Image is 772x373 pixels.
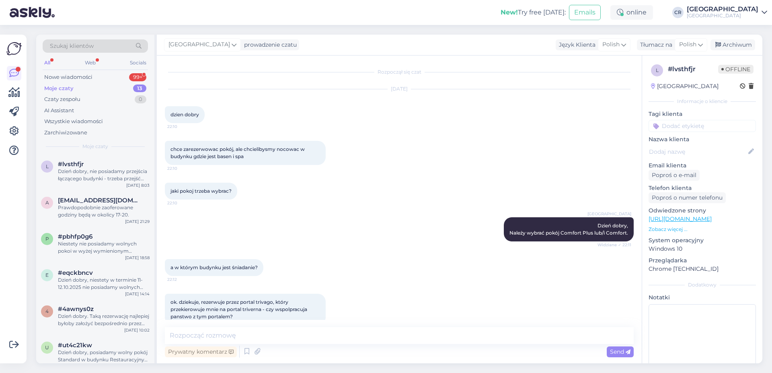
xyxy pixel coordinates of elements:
p: Windows 10 [649,245,756,253]
span: 22:12 [167,276,197,282]
div: [DATE] [165,85,634,93]
div: Zarchiwizowane [44,129,87,137]
div: 99+ [129,73,146,81]
div: # lvsthfjr [668,64,718,74]
div: All [43,58,52,68]
div: Poproś o e-mail [649,170,700,181]
div: Dzień dobry, niestety w terminie 11-12.10.2025 nie posiadamy wolnych pokoi. [58,276,150,291]
span: p [45,236,49,242]
span: [GEOGRAPHIC_DATA] [587,211,631,217]
div: Nowe wiadomości [44,73,92,81]
span: Widziane ✓ 22:11 [597,242,631,248]
div: Moje czaty [44,84,74,93]
span: #pbhfp0g6 [58,233,92,240]
span: a w którym budynku jest śniadanie? [170,264,258,270]
span: #ut4c21kw [58,342,92,349]
span: Polish [679,40,696,49]
p: Tagi klienta [649,110,756,118]
div: Try free [DATE]: [501,8,566,17]
div: Język Klienta [556,41,595,49]
div: Archiwum [710,39,755,50]
div: online [610,5,653,20]
div: Poproś o numer telefonu [649,192,726,203]
span: Send [610,348,630,355]
div: Prawdopodobnie zaoferowane godziny będą w okolicy 17-20. [58,204,150,218]
div: Web [83,58,97,68]
button: Emails [569,5,601,20]
p: Odwiedzone strony [649,206,756,215]
div: [GEOGRAPHIC_DATA] [687,6,758,12]
span: #4awnys0z [58,305,94,313]
a: [GEOGRAPHIC_DATA][GEOGRAPHIC_DATA] [687,6,767,19]
span: 22:10 [167,124,197,130]
span: l [656,67,659,73]
img: Askly Logo [6,41,22,56]
span: #lvsthfjr [58,161,84,168]
span: Polish [602,40,620,49]
div: Czaty zespołu [44,95,80,103]
div: Rozpoczął się czat [165,68,634,76]
p: Zobacz więcej ... [649,226,756,233]
p: Notatki [649,293,756,302]
div: Dodatkowy [649,281,756,289]
span: Szukaj klientów [50,42,94,50]
div: [DATE] 18:58 [125,255,150,261]
p: Email klienta [649,161,756,170]
div: [GEOGRAPHIC_DATA] [651,82,719,91]
div: Dzień dobry, posiadamy wolny pokój Standard w budynku Restauracyjnym w tym terminie. Pobyt ze śni... [58,349,150,363]
p: Przeglądarka [649,256,756,265]
span: u [45,344,49,350]
a: [URL][DOMAIN_NAME] [649,215,712,223]
div: Dzień dobry. Taką rezerwację najlepiej byłoby założyć bezpośrednio przez Nas, telefonicznie lub m... [58,313,150,327]
div: Socials [128,58,148,68]
span: a [45,200,49,206]
span: adrian.imiolo11@gmail.com [58,197,142,204]
div: Prywatny komentarz [165,346,237,357]
div: [DATE] 8:03 [126,182,150,188]
span: [GEOGRAPHIC_DATA] [168,40,230,49]
div: 0 [135,95,146,103]
div: AI Assistant [44,107,74,115]
input: Dodać etykietę [649,120,756,132]
span: e [45,272,49,278]
div: CR [672,7,684,18]
b: New! [501,8,518,16]
div: Niestety nie posiadamy wolnych pokoi w wyżej wymienionym terminie. [58,240,150,255]
div: prowadzenie czatu [241,41,297,49]
span: Offline [718,65,754,74]
span: ok. dziekuje, rezerwuje przez portal trivago, który przekierowuje mnie na portal triverna - czy w... [170,299,308,319]
span: 22:10 [167,165,197,171]
p: System operacyjny [649,236,756,245]
div: Informacje o kliencie [649,98,756,105]
span: dzien dobry [170,111,199,117]
div: [DATE] 21:29 [125,218,150,225]
div: [GEOGRAPHIC_DATA] [687,12,758,19]
div: 13 [133,84,146,93]
div: Wszystkie wiadomości [44,117,103,126]
span: 4 [45,308,49,314]
p: Nazwa klienta [649,135,756,144]
span: Moje czaty [82,143,108,150]
span: chce zarezerwowac pokój, ale chcielibysmy nocowac w budynku gdzie jest basen i spa [170,146,306,159]
div: Tłumacz na [637,41,672,49]
input: Dodaj nazwę [649,147,747,156]
div: Dzień dobry, nie posiadamy przejścia łączącego budynki - trzeba przejść przez podwórko. [DATE][DA... [58,168,150,182]
div: [DATE] 10:02 [124,327,150,333]
span: #eqckbncv [58,269,93,276]
span: 22:10 [167,200,197,206]
p: Chrome [TECHNICAL_ID] [649,265,756,273]
span: l [46,163,49,169]
p: Telefon klienta [649,184,756,192]
div: [DATE] 14:14 [125,291,150,297]
span: jaki pokoj trzeba wybrac? [170,188,232,194]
